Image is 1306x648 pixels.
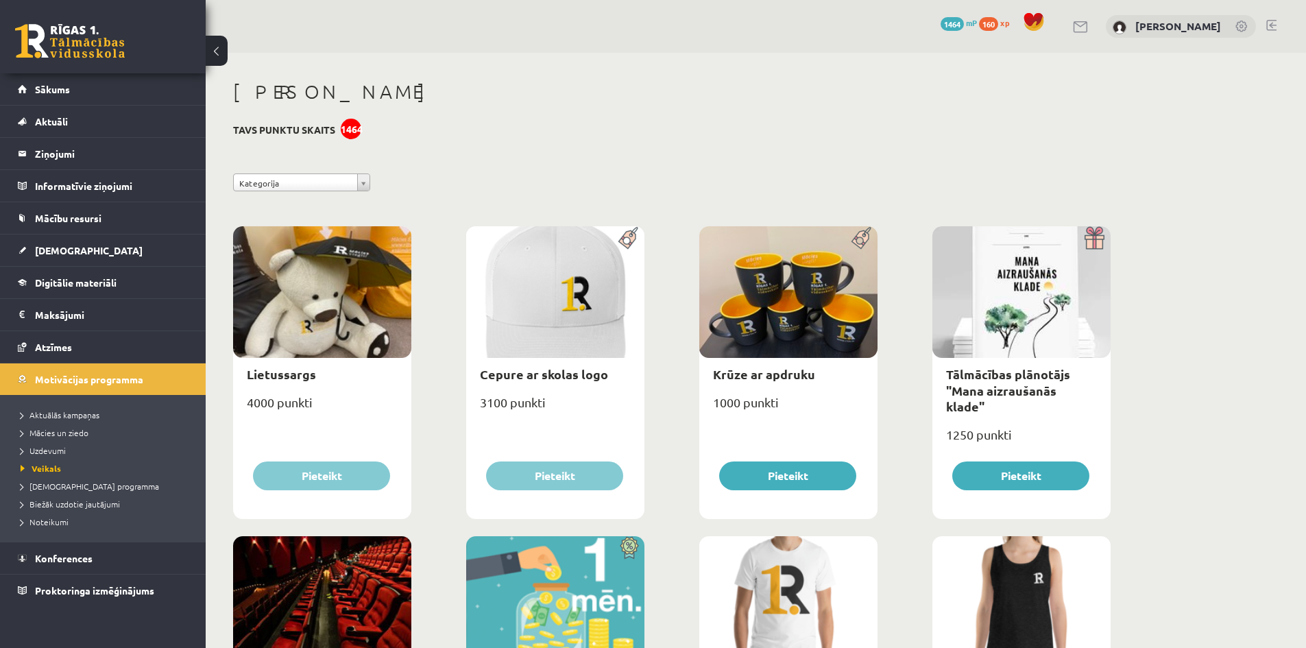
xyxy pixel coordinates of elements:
[35,276,117,289] span: Digitālie materiāli
[952,461,1089,490] button: Pieteikt
[21,427,88,438] span: Mācies un ziedo
[979,17,998,31] span: 160
[35,83,70,95] span: Sākums
[21,516,192,528] a: Noteikumi
[21,445,66,456] span: Uzdevumi
[480,366,608,382] a: Cepure ar skolas logo
[18,267,189,298] a: Digitālie materiāli
[35,584,154,597] span: Proktoringa izmēģinājums
[699,391,878,425] div: 1000 punkti
[614,536,644,560] img: Atlaide
[18,73,189,105] a: Sākums
[35,299,189,331] legend: Maksājumi
[21,499,120,509] span: Biežāk uzdotie jautājumi
[21,444,192,457] a: Uzdevumi
[18,575,189,606] a: Proktoringa izmēģinājums
[21,409,99,420] span: Aktuālās kampaņas
[247,366,316,382] a: Lietussargs
[18,170,189,202] a: Informatīvie ziņojumi
[21,480,192,492] a: [DEMOGRAPHIC_DATA] programma
[233,391,411,425] div: 4000 punkti
[233,124,335,136] h3: Tavs punktu skaits
[1135,19,1221,33] a: [PERSON_NAME]
[18,331,189,363] a: Atzīmes
[35,341,72,353] span: Atzīmes
[1113,21,1126,34] img: Kristiāns Dariens Lapenas
[847,226,878,250] img: Populāra prece
[1000,17,1009,28] span: xp
[932,423,1111,457] div: 1250 punkti
[233,173,370,191] a: Kategorija
[21,463,61,474] span: Veikals
[239,174,352,192] span: Kategorija
[35,138,189,169] legend: Ziņojumi
[979,17,1016,28] a: 160 xp
[941,17,964,31] span: 1464
[18,202,189,234] a: Mācību resursi
[15,24,125,58] a: Rīgas 1. Tālmācības vidusskola
[21,498,192,510] a: Biežāk uzdotie jautājumi
[35,170,189,202] legend: Informatīvie ziņojumi
[21,516,69,527] span: Noteikumi
[35,373,143,385] span: Motivācijas programma
[21,462,192,475] a: Veikals
[941,17,977,28] a: 1464 mP
[946,366,1070,414] a: Tālmācības plānotājs "Mana aizraušanās klade"
[35,115,68,128] span: Aktuāli
[966,17,977,28] span: mP
[1080,226,1111,250] img: Dāvana ar pārsteigumu
[18,106,189,137] a: Aktuāli
[21,409,192,421] a: Aktuālās kampaņas
[35,244,143,256] span: [DEMOGRAPHIC_DATA]
[21,481,159,492] span: [DEMOGRAPHIC_DATA] programma
[35,212,101,224] span: Mācību resursi
[18,235,189,266] a: [DEMOGRAPHIC_DATA]
[466,391,644,425] div: 3100 punkti
[18,299,189,331] a: Maksājumi
[18,363,189,395] a: Motivācijas programma
[719,461,856,490] button: Pieteikt
[253,461,390,490] button: Pieteikt
[35,552,93,564] span: Konferences
[233,80,1111,104] h1: [PERSON_NAME]
[341,119,361,139] div: 1464
[486,461,623,490] button: Pieteikt
[21,427,192,439] a: Mācies un ziedo
[18,542,189,574] a: Konferences
[713,366,815,382] a: Krūze ar apdruku
[614,226,644,250] img: Populāra prece
[18,138,189,169] a: Ziņojumi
